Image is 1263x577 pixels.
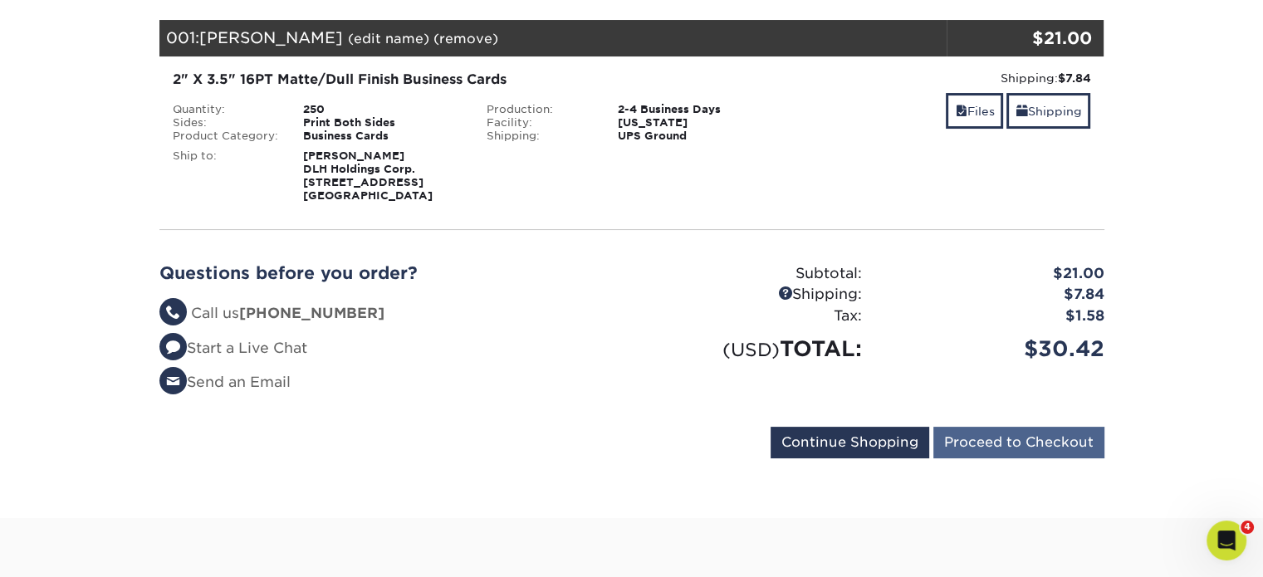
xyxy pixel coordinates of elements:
[348,31,429,46] a: (edit name)
[1016,105,1027,118] span: shipping
[874,306,1117,327] div: $1.58
[474,103,605,116] div: Production:
[605,103,789,116] div: 2-4 Business Days
[291,130,474,143] div: Business Cards
[1241,521,1254,534] span: 4
[291,103,474,116] div: 250
[159,340,307,356] a: Start a Live Chat
[874,263,1117,285] div: $21.00
[159,20,947,56] div: 001:
[605,130,789,143] div: UPS Ground
[632,284,874,306] div: Shipping:
[801,70,1091,86] div: Shipping:
[291,116,474,130] div: Print Both Sides
[160,103,291,116] div: Quantity:
[199,28,343,46] span: [PERSON_NAME]
[239,305,384,321] strong: [PHONE_NUMBER]
[874,284,1117,306] div: $7.84
[474,116,605,130] div: Facility:
[947,26,1092,51] div: $21.00
[160,149,291,203] div: Ship to:
[722,339,780,360] small: (USD)
[874,333,1117,364] div: $30.42
[1006,93,1090,129] a: Shipping
[946,93,1003,129] a: Files
[159,374,291,390] a: Send an Email
[632,263,874,285] div: Subtotal:
[303,149,433,202] strong: [PERSON_NAME] DLH Holdings Corp. [STREET_ADDRESS] [GEOGRAPHIC_DATA]
[933,427,1104,458] input: Proceed to Checkout
[474,130,605,143] div: Shipping:
[632,333,874,364] div: TOTAL:
[159,303,619,325] li: Call us
[771,427,929,458] input: Continue Shopping
[1207,521,1246,560] iframe: Intercom live chat
[159,263,619,283] h2: Questions before you order?
[160,116,291,130] div: Sides:
[173,70,776,90] div: 2" X 3.5" 16PT Matte/Dull Finish Business Cards
[160,130,291,143] div: Product Category:
[433,31,498,46] a: (remove)
[605,116,789,130] div: [US_STATE]
[955,105,967,118] span: files
[1057,71,1090,85] strong: $7.84
[632,306,874,327] div: Tax:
